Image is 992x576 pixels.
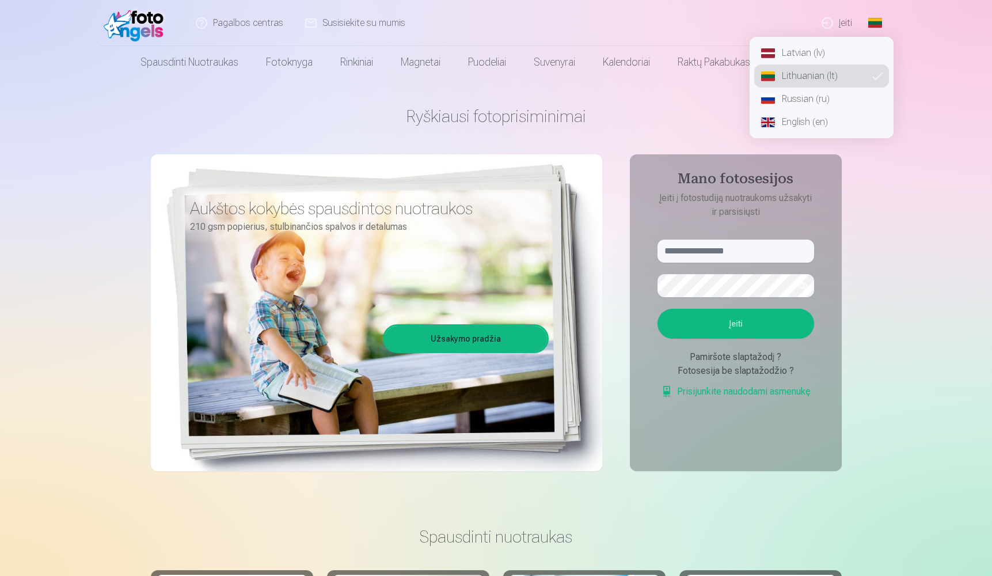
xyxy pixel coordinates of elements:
[657,350,814,364] div: Pamiršote slaptažodį ?
[326,46,387,78] a: Rinkiniai
[754,88,889,111] a: Russian (ru)
[385,326,547,351] a: Užsakymo pradžia
[454,46,520,78] a: Puodeliai
[151,106,842,127] h1: Ryškiausi fotoprisiminimai
[754,111,889,134] a: English (en)
[520,46,589,78] a: Suvenyrai
[657,364,814,378] div: Fotosesija be slaptažodžio ?
[190,198,540,219] h3: Aukštos kokybės spausdintos nuotraukos
[661,385,811,399] a: Prisijunkite naudodami asmenukę
[657,309,814,339] button: Įeiti
[646,170,826,191] h4: Mano fotosesijos
[589,46,664,78] a: Kalendoriai
[754,41,889,65] a: Latvian (lv)
[750,37,894,138] nav: Global
[646,191,826,219] p: Įeiti į fotostudiją nuotraukoms užsakyti ir parsisiųsti
[160,526,833,547] h3: Spausdinti nuotraukas
[190,219,540,235] p: 210 gsm popierius, stulbinančios spalvos ir detalumas
[104,5,170,41] img: /fa1
[252,46,326,78] a: Fotoknyga
[664,46,764,78] a: Raktų pakabukas
[387,46,454,78] a: Magnetai
[127,46,252,78] a: Spausdinti nuotraukas
[754,65,889,88] a: Lithuanian (lt)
